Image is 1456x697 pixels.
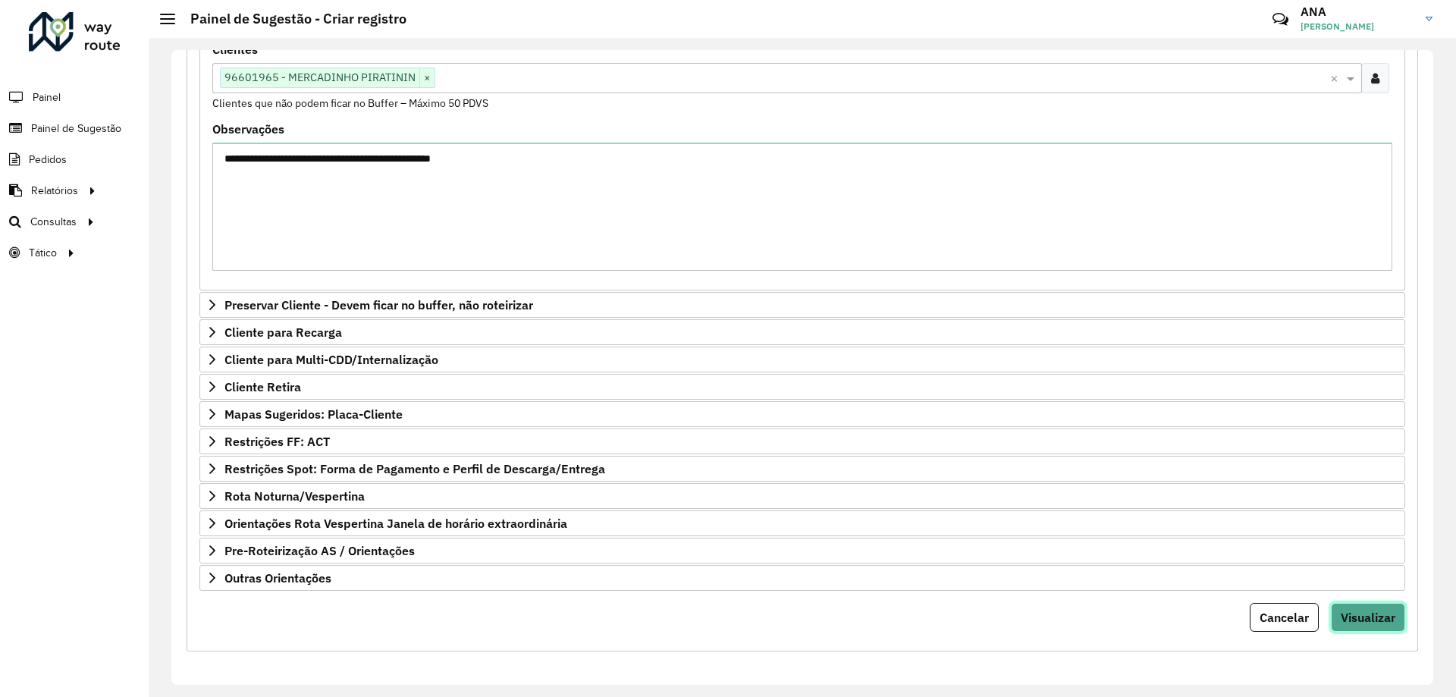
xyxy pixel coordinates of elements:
span: Relatórios [31,183,78,199]
a: Contato Rápido [1264,3,1297,36]
a: Restrições Spot: Forma de Pagamento e Perfil de Descarga/Entrega [199,456,1405,482]
a: Pre-Roteirização AS / Orientações [199,538,1405,564]
span: Orientações Rota Vespertina Janela de horário extraordinária [224,517,567,529]
span: Pre-Roteirização AS / Orientações [224,545,415,557]
span: Cancelar [1260,610,1309,625]
span: Tático [29,245,57,261]
label: Observações [212,120,284,138]
span: Preservar Cliente - Devem ficar no buffer, não roteirizar [224,299,533,311]
span: Restrições FF: ACT [224,435,330,447]
span: Pedidos [29,152,67,168]
span: Cliente para Multi-CDD/Internalização [224,353,438,366]
span: Outras Orientações [224,572,331,584]
span: Mapas Sugeridos: Placa-Cliente [224,408,403,420]
span: Rota Noturna/Vespertina [224,490,365,502]
span: [PERSON_NAME] [1301,20,1414,33]
a: Cliente para Multi-CDD/Internalização [199,347,1405,372]
button: Cancelar [1250,603,1319,632]
span: Restrições Spot: Forma de Pagamento e Perfil de Descarga/Entrega [224,463,605,475]
h3: ANA [1301,5,1414,19]
span: 96601965 - MERCADINHO PIRATININ [221,68,419,86]
a: Outras Orientações [199,565,1405,591]
span: Consultas [30,214,77,230]
a: Mapas Sugeridos: Placa-Cliente [199,401,1405,427]
a: Rota Noturna/Vespertina [199,483,1405,509]
span: Painel [33,89,61,105]
a: Cliente Retira [199,374,1405,400]
a: Orientações Rota Vespertina Janela de horário extraordinária [199,510,1405,536]
span: Clear all [1330,69,1343,87]
a: Preservar Cliente - Devem ficar no buffer, não roteirizar [199,292,1405,318]
a: Cliente para Recarga [199,319,1405,345]
h2: Painel de Sugestão - Criar registro [175,11,406,27]
button: Visualizar [1331,603,1405,632]
div: Priorizar Cliente - Não podem ficar no buffer [199,37,1405,290]
span: Visualizar [1341,610,1395,625]
a: Restrições FF: ACT [199,429,1405,454]
span: × [419,69,435,87]
small: Clientes que não podem ficar no Buffer – Máximo 50 PDVS [212,96,488,110]
span: Cliente Retira [224,381,301,393]
span: Painel de Sugestão [31,121,121,137]
span: Cliente para Recarga [224,326,342,338]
